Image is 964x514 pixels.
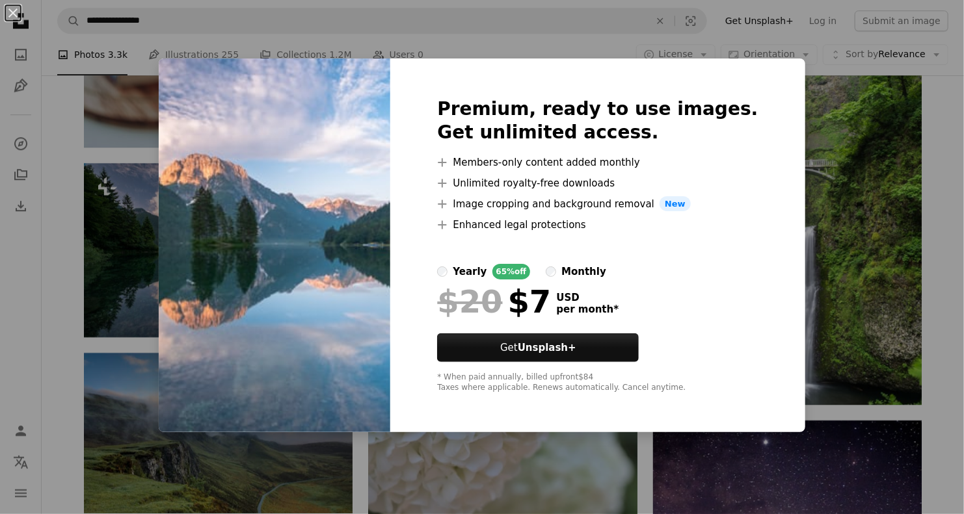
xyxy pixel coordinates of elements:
li: Members-only content added monthly [437,155,758,170]
div: yearly [453,264,487,279]
span: $20 [437,285,502,318]
span: per month * [556,303,619,315]
strong: Unsplash+ [518,342,576,353]
span: New [660,196,691,212]
span: USD [556,292,619,303]
input: yearly65%off [437,266,448,277]
h2: Premium, ready to use images. Get unlimited access. [437,97,758,144]
li: Image cropping and background removal [437,196,758,212]
img: premium_photo-1668024966086-bd66ba04262f [159,58,390,433]
div: $7 [437,285,551,318]
div: 65% off [492,264,531,279]
div: * When paid annually, billed upfront $84 Taxes where applicable. Renews automatically. Cancel any... [437,372,758,393]
button: GetUnsplash+ [437,333,639,362]
li: Unlimited royalty-free downloads [437,175,758,191]
div: monthly [561,264,606,279]
li: Enhanced legal protections [437,217,758,233]
input: monthly [546,266,556,277]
